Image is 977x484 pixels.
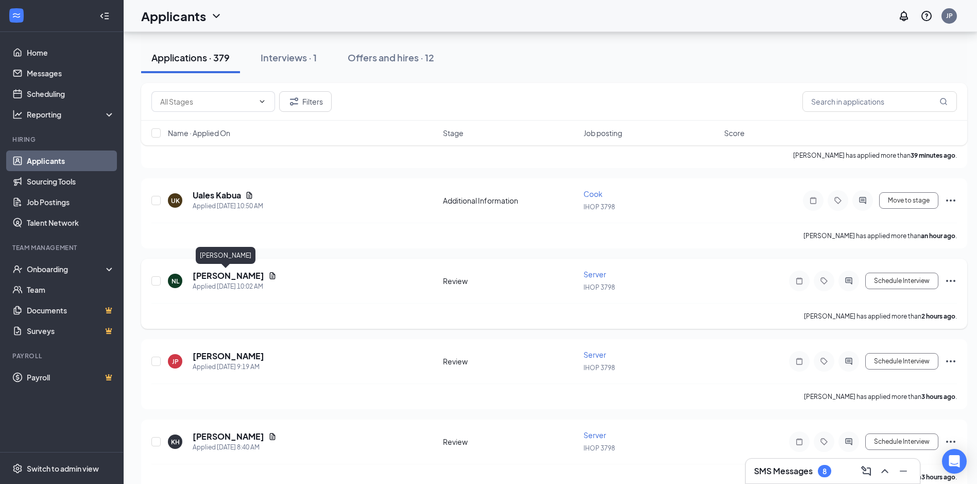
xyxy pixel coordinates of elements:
[141,7,206,25] h1: Applicants
[754,465,813,477] h3: SMS Messages
[27,279,115,300] a: Team
[804,312,957,321] p: [PERSON_NAME] has applied more than .
[193,442,277,453] div: Applied [DATE] 8:40 AM
[258,97,266,106] svg: ChevronDown
[443,128,464,138] span: Stage
[584,350,606,359] span: Server
[879,192,938,209] button: Move to stage
[27,463,99,474] div: Switch to admin view
[168,128,230,138] span: Name · Applied On
[27,42,115,63] a: Home
[945,436,957,448] svg: Ellipses
[443,276,577,286] div: Review
[27,321,115,341] a: SurveysCrown
[945,275,957,287] svg: Ellipses
[865,353,938,370] button: Schedule Interview
[877,463,893,479] button: ChevronUp
[584,203,615,211] span: IHOP 3798
[803,231,957,240] p: [PERSON_NAME] has applied more than .
[807,196,819,205] svg: Note
[584,189,603,198] span: Cook
[802,91,957,112] input: Search in applications
[171,438,180,446] div: KH
[793,438,805,446] svg: Note
[895,463,912,479] button: Minimize
[27,109,115,120] div: Reporting
[27,171,115,192] a: Sourcing Tools
[12,109,23,120] svg: Analysis
[843,357,855,365] svg: ActiveChat
[443,356,577,366] div: Review
[12,463,23,474] svg: Settings
[160,96,254,107] input: All Stages
[921,393,955,400] b: 3 hours ago
[27,151,115,171] a: Applicants
[818,357,830,365] svg: Tag
[27,264,106,274] div: Onboarding
[897,465,910,477] svg: Minimize
[939,97,948,106] svg: MagnifyingGlass
[865,433,938,450] button: Schedule Interview
[793,357,805,365] svg: Note
[261,51,317,64] div: Interviews · 1
[193,270,264,281] h5: [PERSON_NAME]
[193,201,263,211] div: Applied [DATE] 10:50 AM
[288,95,300,108] svg: Filter
[921,312,955,320] b: 2 hours ago
[584,430,606,440] span: Server
[898,10,910,22] svg: Notifications
[27,212,115,233] a: Talent Network
[99,11,110,21] svg: Collapse
[584,270,606,279] span: Server
[193,190,241,201] h5: Uales Kabua
[584,364,615,372] span: IHOP 3798
[921,232,955,240] b: an hour ago
[856,196,869,205] svg: ActiveChat
[584,444,615,452] span: IHOP 3798
[12,243,113,252] div: Team Management
[843,277,855,285] svg: ActiveChat
[279,91,332,112] button: Filter Filters
[193,281,277,292] div: Applied [DATE] 10:02 AM
[268,432,277,441] svg: Document
[268,272,277,280] svg: Document
[865,273,938,289] button: Schedule Interview
[804,392,957,401] p: [PERSON_NAME] has applied more than .
[193,351,264,362] h5: [PERSON_NAME]
[27,300,115,321] a: DocumentsCrown
[945,194,957,207] svg: Ellipses
[193,431,264,442] h5: [PERSON_NAME]
[832,196,844,205] svg: Tag
[584,283,615,291] span: IHOP 3798
[879,465,891,477] svg: ChevronUp
[584,128,622,138] span: Job posting
[920,10,933,22] svg: QuestionInfo
[151,51,230,64] div: Applications · 379
[443,437,577,447] div: Review
[724,128,745,138] span: Score
[193,362,264,372] div: Applied [DATE] 9:19 AM
[946,11,953,20] div: JP
[12,352,113,360] div: Payroll
[245,191,253,199] svg: Document
[818,277,830,285] svg: Tag
[172,357,179,366] div: JP
[822,467,827,476] div: 8
[12,264,23,274] svg: UserCheck
[858,463,875,479] button: ComposeMessage
[171,196,180,205] div: UK
[942,449,967,474] div: Open Intercom Messenger
[12,135,113,144] div: Hiring
[196,247,255,264] div: [PERSON_NAME]
[793,277,805,285] svg: Note
[27,63,115,84] a: Messages
[860,465,872,477] svg: ComposeMessage
[27,84,115,104] a: Scheduling
[172,277,179,286] div: NL
[945,355,957,368] svg: Ellipses
[27,192,115,212] a: Job Postings
[210,10,222,22] svg: ChevronDown
[11,10,22,21] svg: WorkstreamLogo
[921,473,955,481] b: 3 hours ago
[443,195,577,206] div: Additional Information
